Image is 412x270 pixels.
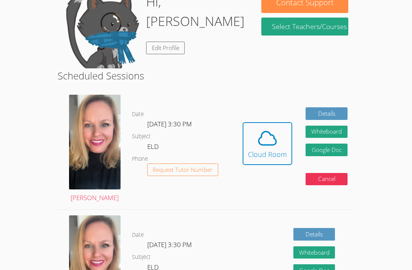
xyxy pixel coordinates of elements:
span: Request Tutor Number [153,167,212,173]
button: Cloud Room [243,122,292,165]
a: Google Doc [306,144,348,156]
button: Whiteboard [306,126,348,138]
img: avatar.png [69,95,120,189]
button: Whiteboard [293,246,335,259]
a: Details [306,107,348,120]
a: Details [293,228,335,241]
h2: Scheduled Sessions [58,68,354,83]
a: Edit Profile [146,42,185,54]
span: [DATE] 3:30 PM [147,120,192,128]
dd: ELD [147,141,160,154]
a: [PERSON_NAME] [69,95,120,204]
dt: Phone [132,154,148,164]
div: Cloud Room [248,149,287,160]
button: Cancel [306,173,348,186]
dt: Date [132,110,144,119]
dt: Subject [132,132,151,141]
span: [DATE] 3:30 PM [147,240,192,249]
a: Select Teachers/Courses [261,18,348,36]
button: Request Tutor Number [147,163,219,176]
dt: Subject [132,252,151,262]
dt: Date [132,230,144,240]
